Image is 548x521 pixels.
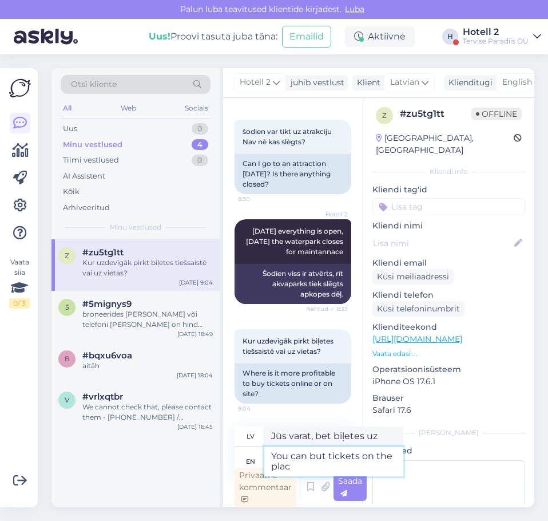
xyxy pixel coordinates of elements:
[372,289,525,301] p: Kliendi telefon
[341,4,368,14] span: Luba
[235,264,351,304] div: Šodien viss ir atvērts, rīt akvaparks tiek slēgts apkopes dēļ.
[65,251,69,260] span: z
[372,321,525,333] p: Klienditeekond
[372,220,525,232] p: Kliendi nimi
[177,371,213,380] div: [DATE] 18:04
[235,468,296,507] div: Privaatne kommentaar
[71,78,117,90] span: Otsi kliente
[63,186,80,198] div: Kõik
[372,184,525,196] p: Kliendi tag'id
[82,361,213,371] div: aitäh
[372,269,454,285] div: Küsi meiliaadressi
[372,392,525,404] p: Brauser
[110,222,161,232] span: Minu vestlused
[305,305,348,313] span: Nähtud ✓ 8:33
[82,309,213,330] div: broneerides [PERSON_NAME] või telefoni [PERSON_NAME] on hind 174€
[179,278,213,287] div: [DATE] 9:04
[463,37,529,46] div: Tervise Paradiis OÜ
[192,123,208,135] div: 0
[390,76,419,89] span: Latvian
[246,227,345,256] span: [DATE] everything is open, [DATE] the waterpark closes for maintannace
[372,167,525,177] div: Kliendi info
[243,127,333,146] span: šodien var tikt uz atrakciju Nav nè kas slègts?
[246,452,255,471] div: en
[444,77,493,89] div: Klienditugi
[247,427,255,446] div: lv
[63,202,110,214] div: Arhiveeritud
[63,123,77,135] div: Uus
[400,107,471,121] div: # zu5tg1tt
[352,77,380,89] div: Klient
[82,402,213,423] div: We cannot check that, please contact them - [PHONE_NUMBER] / [EMAIL_ADDRESS][DOMAIN_NAME]
[238,195,281,203] span: 8:30
[376,132,514,156] div: [GEOGRAPHIC_DATA], [GEOGRAPHIC_DATA]
[372,445,525,457] p: Märkmed
[463,27,541,46] a: Hotell 2Tervise Paradiis OÜ
[82,247,124,258] span: #zu5tg1tt
[442,29,458,45] div: H
[243,337,335,356] span: Kur uzdevīgāk pirkt biļetes tiešsaistē vai uz vietas?
[177,423,213,431] div: [DATE] 16:45
[149,31,170,42] b: Uus!
[471,108,522,120] span: Offline
[235,364,351,404] div: Where is it more profitable to buy tickets online or on site?
[372,198,525,215] input: Lisa tag
[382,111,387,120] span: z
[65,354,70,363] span: b
[286,77,344,89] div: juhib vestlust
[372,301,464,317] div: Küsi telefoninumbrit
[9,77,31,99] img: Askly Logo
[282,26,331,48] button: Emailid
[63,171,105,182] div: AI Assistent
[372,404,525,416] p: Safari 17.6
[82,258,213,278] div: Kur uzdevīgāk pirkt biļetes tiešsaistē vai uz vietas?
[372,364,525,376] p: Operatsioonisüsteem
[65,303,69,311] span: 5
[118,101,138,116] div: Web
[82,392,123,402] span: #vrlxqtbr
[9,298,30,309] div: 0 / 3
[177,330,213,338] div: [DATE] 18:49
[372,257,525,269] p: Kliendi email
[305,210,348,219] span: Hotell 2
[502,76,532,89] span: English
[463,27,529,37] div: Hotell 2
[61,101,74,116] div: All
[63,155,119,166] div: Tiimi vestlused
[238,404,281,413] span: 9:04
[192,139,208,151] div: 4
[82,350,132,361] span: #bqxu6voa
[182,101,211,116] div: Socials
[372,349,525,359] p: Vaata edasi ...
[9,257,30,309] div: Vaata siia
[264,447,403,476] textarea: You can but tickets on the place
[240,76,271,89] span: Hotell 2
[149,30,277,44] div: Proovi tasuta juba täna:
[63,139,122,151] div: Minu vestlused
[235,154,351,194] div: Can I go to an attraction [DATE]? Is there anything closed?
[264,427,403,446] textarea: Jūs varat, bet biļetes uz
[82,299,132,309] span: #5mignys9
[373,237,512,250] input: Lisa nimi
[345,26,415,47] div: Aktiivne
[372,428,525,438] div: [PERSON_NAME]
[372,376,525,388] p: iPhone OS 17.6.1
[65,396,69,404] span: v
[372,334,462,344] a: [URL][DOMAIN_NAME]
[192,155,208,166] div: 0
